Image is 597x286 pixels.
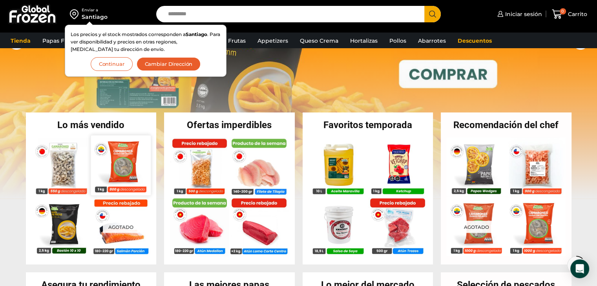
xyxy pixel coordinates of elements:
[454,33,496,48] a: Descuentos
[385,33,410,48] a: Pollos
[70,7,82,21] img: address-field-icon.svg
[26,120,157,130] h2: Lo más vendido
[346,33,382,48] a: Hortalizas
[458,221,495,233] p: Agotado
[573,34,588,50] div: Next slide
[186,31,207,37] strong: Santiago
[566,10,587,18] span: Carrito
[296,33,342,48] a: Queso Crema
[254,33,292,48] a: Appetizers
[441,120,571,130] h2: Recomendación del chef
[38,33,80,48] a: Papas Fritas
[82,7,108,13] div: Enviar a
[164,120,295,130] h2: Ofertas imperdibles
[71,31,221,53] p: Los precios y el stock mostrados corresponden a . Para ver disponibilidad y precios en otras regi...
[7,33,35,48] a: Tienda
[91,57,133,71] button: Continuar
[560,8,566,14] span: 0
[424,6,441,22] button: Search button
[550,5,589,24] a: 0 Carrito
[82,13,108,21] div: Santiago
[102,221,139,233] p: Agotado
[9,34,24,50] div: Previous slide
[503,10,542,18] span: Iniciar sesión
[570,259,589,278] div: Open Intercom Messenger
[303,120,433,130] h2: Favoritos temporada
[414,33,450,48] a: Abarrotes
[137,57,201,71] button: Cambiar Dirección
[495,6,542,22] a: Iniciar sesión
